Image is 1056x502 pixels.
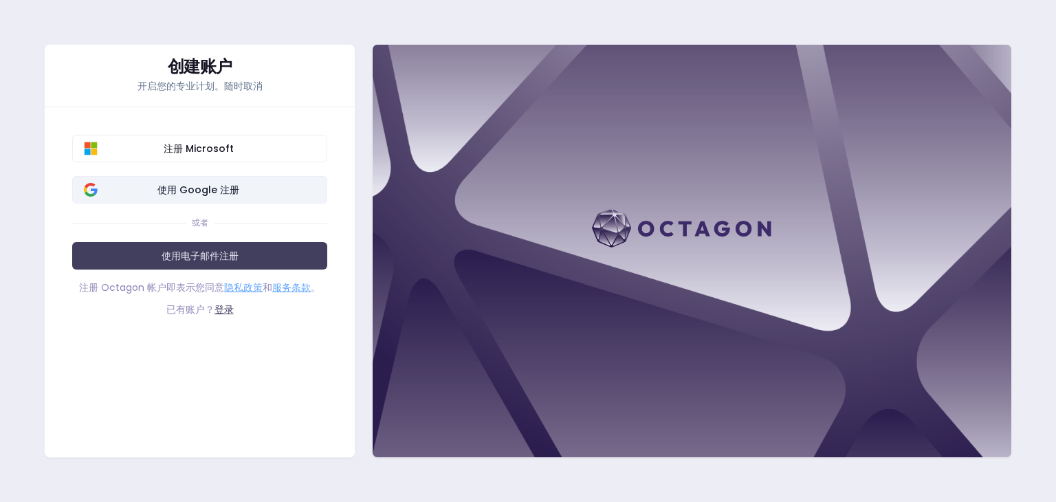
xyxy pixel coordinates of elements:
[263,281,272,294] font: 和
[157,183,239,197] font: 使用 Google 注册
[272,281,311,294] a: 服务条款
[311,281,320,294] font: 。
[192,217,208,228] font: 或者
[137,79,263,93] font: 开启您的专业计划。随时取消
[214,303,234,316] a: 登录
[72,176,327,204] button: 使用 Google 注册
[72,242,327,270] a: 使用电子邮件注册
[166,303,214,316] font: 已有账户？
[168,55,232,78] font: 创建账户
[72,135,327,162] button: 注册 Microsoft
[79,281,224,294] font: 注册 Octagon 帐户即表示您同意
[162,249,239,263] font: 使用电子邮件注册
[224,281,263,294] a: 隐私政策
[164,142,234,155] font: 注册 Microsoft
